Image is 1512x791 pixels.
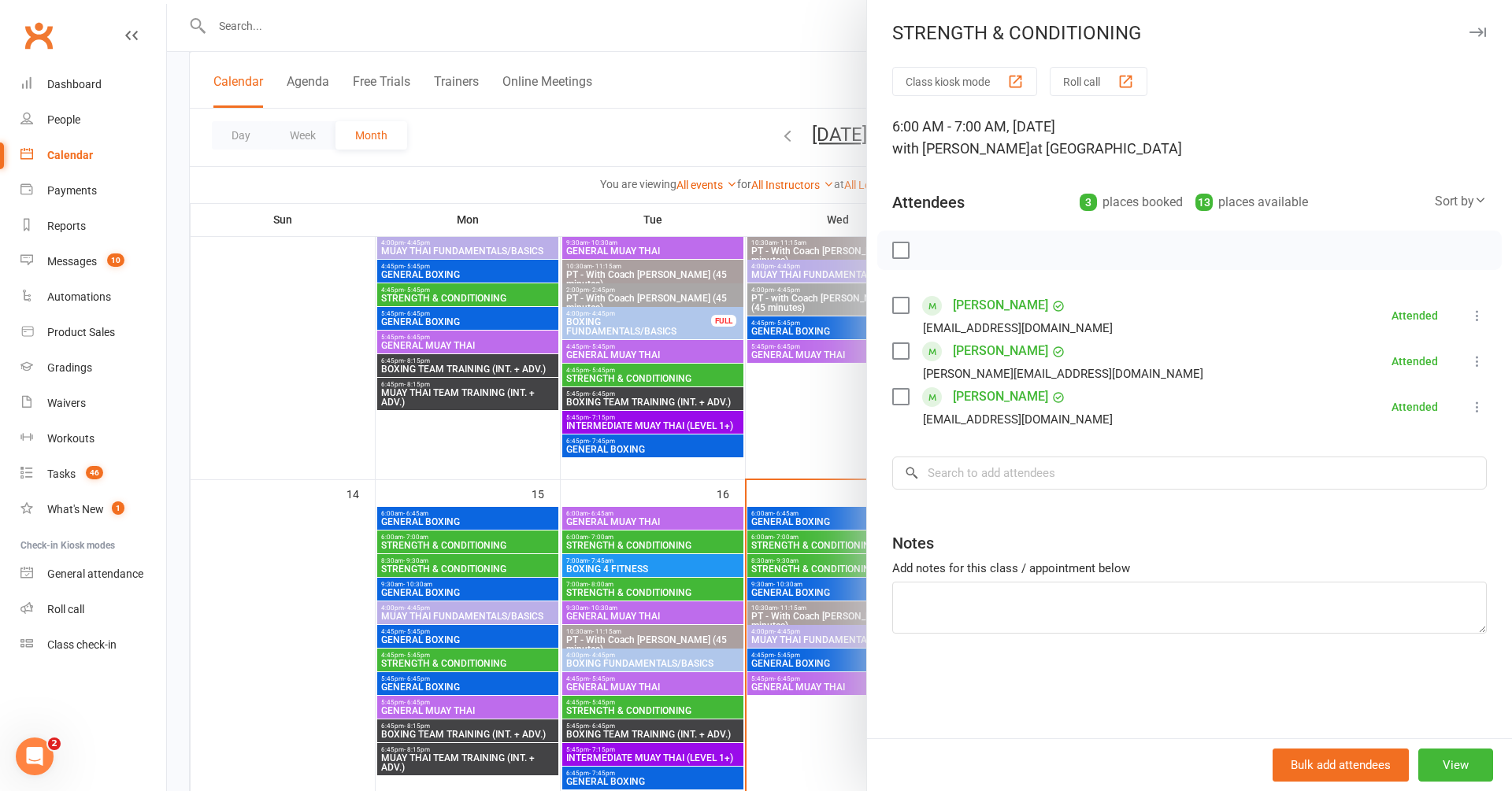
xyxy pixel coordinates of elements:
[107,253,124,267] span: 10
[47,361,92,374] div: Gradings
[1030,140,1182,157] span: at [GEOGRAPHIC_DATA]
[892,559,1487,578] div: Add notes for this class / appointment below
[1392,310,1438,321] div: Attended
[20,173,166,209] a: Payments
[86,466,103,479] span: 46
[923,318,1113,338] div: [EMAIL_ADDRESS][DOMAIN_NAME]
[47,397,86,409] div: Waivers
[47,567,143,580] div: General attendance
[16,737,54,775] iframe: Intercom live chat
[47,113,80,126] div: People
[1392,356,1438,367] div: Attended
[20,102,166,138] a: People
[20,386,166,421] a: Waivers
[47,468,76,480] div: Tasks
[1195,191,1308,213] div: places available
[47,290,111,303] div: Automations
[20,209,166,244] a: Reports
[892,191,965,213] div: Attendees
[953,338,1048,364] a: [PERSON_NAME]
[20,67,166,102] a: Dashboard
[112,501,124,515] span: 1
[1080,194,1097,211] div: 3
[47,255,97,268] div: Messages
[47,78,102,91] div: Dashboard
[1195,194,1213,211] div: 13
[47,149,93,161] div: Calendar
[20,421,166,456] a: Workouts
[892,532,934,554] div: Notes
[953,384,1048,409] a: [PERSON_NAME]
[20,244,166,279] a: Messages 10
[923,364,1203,384] div: [PERSON_NAME][EMAIL_ADDRESS][DOMAIN_NAME]
[47,603,84,615] div: Roll call
[47,220,86,232] div: Reports
[47,638,117,651] div: Class check-in
[1418,748,1493,782] button: View
[953,293,1048,318] a: [PERSON_NAME]
[47,326,115,338] div: Product Sales
[20,315,166,350] a: Product Sales
[47,184,97,197] div: Payments
[20,138,166,173] a: Calendar
[892,456,1487,490] input: Search to add attendees
[1080,191,1183,213] div: places booked
[47,432,94,445] div: Workouts
[48,737,61,750] span: 2
[1435,191,1487,212] div: Sort by
[20,556,166,592] a: General attendance kiosk mode
[892,140,1030,157] span: with [PERSON_NAME]
[867,22,1512,44] div: STRENGTH & CONDITIONING
[1273,748,1409,782] button: Bulk add attendees
[923,409,1113,430] div: [EMAIL_ADDRESS][DOMAIN_NAME]
[47,503,104,516] div: What's New
[892,116,1487,160] div: 6:00 AM - 7:00 AM, [DATE]
[20,456,166,492] a: Tasks 46
[1050,67,1147,96] button: Roll call
[20,492,166,527] a: What's New1
[20,592,166,627] a: Roll call
[892,67,1037,96] button: Class kiosk mode
[20,627,166,663] a: Class kiosk mode
[19,16,58,55] a: Clubworx
[20,350,166,386] a: Gradings
[20,279,166,315] a: Automations
[1392,401,1438,412] div: Attended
